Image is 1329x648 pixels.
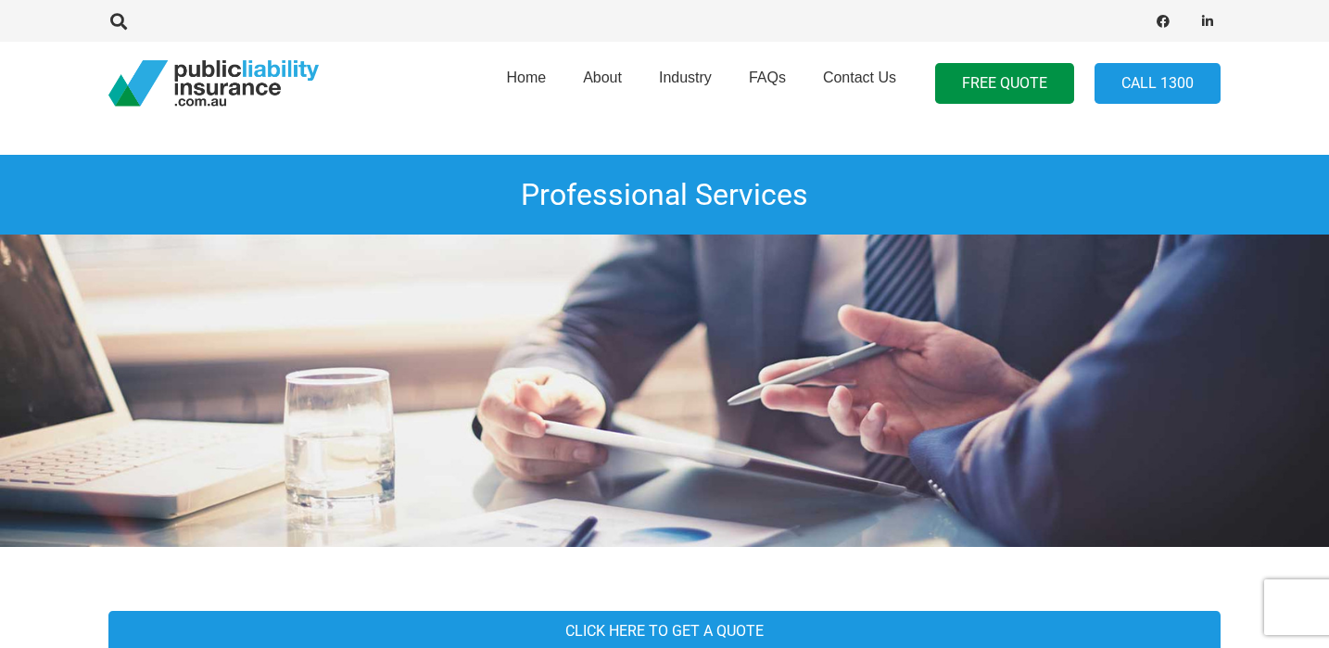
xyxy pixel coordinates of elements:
[804,36,915,131] a: Contact Us
[659,70,712,85] span: Industry
[1150,8,1176,34] a: Facebook
[1195,8,1221,34] a: LinkedIn
[640,36,730,131] a: Industry
[100,13,137,30] a: Search
[564,36,640,131] a: About
[487,36,564,131] a: Home
[730,36,804,131] a: FAQs
[823,70,896,85] span: Contact Us
[1095,63,1221,105] a: Call 1300
[506,70,546,85] span: Home
[749,70,786,85] span: FAQs
[583,70,622,85] span: About
[935,63,1074,105] a: FREE QUOTE
[108,60,319,107] a: pli_logotransparent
